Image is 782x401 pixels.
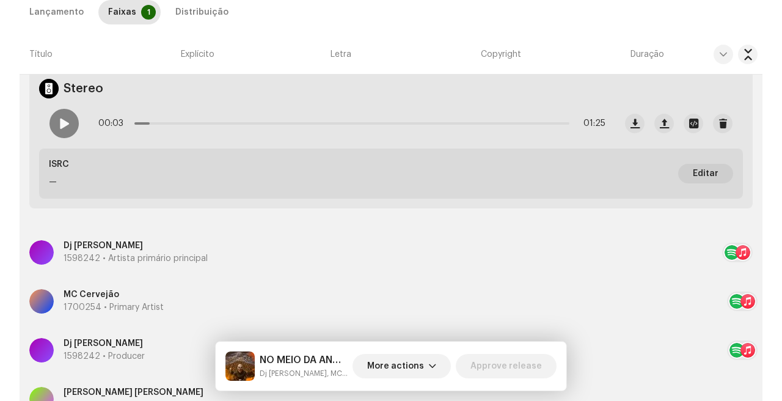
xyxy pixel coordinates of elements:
[225,351,255,381] img: f75b62c8-e23f-4e88-a655-f3d70becdb5f
[64,240,208,252] p: Dj [PERSON_NAME]
[64,252,208,265] p: 1598242 • Artista primário principal
[470,354,542,378] span: Approve release
[260,353,348,367] h5: NO MEIO DA ANCHIETA BRUXARIA
[678,164,733,183] button: Editar
[181,48,214,61] span: Explícito
[367,354,424,378] span: More actions
[331,48,351,61] span: Letra
[353,354,451,378] button: More actions
[693,161,718,186] span: Editar
[574,111,605,136] span: 01:25
[630,48,664,61] span: Duração
[481,48,521,61] span: Copyright
[64,386,252,399] p: [PERSON_NAME] [PERSON_NAME]
[456,354,557,378] button: Approve release
[260,367,348,380] small: NO MEIO DA ANCHIETA BRUXARIA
